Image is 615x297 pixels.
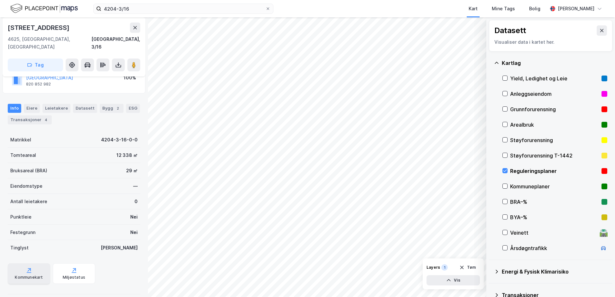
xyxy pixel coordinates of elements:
[510,167,599,175] div: Reguleringsplaner
[43,117,49,123] div: 4
[10,229,35,236] div: Festegrunn
[10,136,31,144] div: Matrikkel
[494,38,607,46] div: Visualiser data i kartet her.
[130,229,138,236] div: Nei
[427,275,480,285] button: Vis
[10,3,78,14] img: logo.f888ab2527a4732fd821a326f86c7f29.svg
[510,244,597,252] div: Årsdøgntrafikk
[133,182,138,190] div: —
[510,213,599,221] div: BYA–%
[510,152,599,159] div: Støyforurensning T-1442
[10,213,32,221] div: Punktleie
[10,244,29,252] div: Tinglyst
[124,74,136,82] div: 100%
[63,275,85,280] div: Miljøstatus
[134,198,138,205] div: 0
[115,105,121,112] div: 2
[130,213,138,221] div: Nei
[469,5,478,13] div: Kart
[42,104,70,113] div: Leietakere
[558,5,594,13] div: [PERSON_NAME]
[510,75,599,82] div: Yield, Ledighet og Leie
[101,244,138,252] div: [PERSON_NAME]
[8,22,71,33] div: [STREET_ADDRESS]
[91,35,140,51] div: [GEOGRAPHIC_DATA], 3/16
[126,104,140,113] div: ESG
[510,105,599,113] div: Grunnforurensning
[502,268,607,275] div: Energi & Fysisk Klimarisiko
[502,59,607,67] div: Kartlag
[10,167,47,175] div: Bruksareal (BRA)
[510,121,599,129] div: Arealbruk
[100,104,124,113] div: Bygg
[599,229,608,237] div: 🛣️
[494,25,526,36] div: Datasett
[101,4,265,14] input: Søk på adresse, matrikkel, gårdeiere, leietakere eller personer
[510,90,599,98] div: Anleggseiendom
[583,266,615,297] iframe: Chat Widget
[8,115,52,124] div: Transaksjoner
[15,275,43,280] div: Kommunekart
[10,151,36,159] div: Tomteareal
[510,183,599,190] div: Kommuneplaner
[8,104,21,113] div: Info
[441,264,448,271] div: 1
[427,265,440,270] div: Layers
[8,59,63,71] button: Tag
[116,151,138,159] div: 12 338 ㎡
[10,198,47,205] div: Antall leietakere
[492,5,515,13] div: Mine Tags
[529,5,540,13] div: Bolig
[10,182,42,190] div: Eiendomstype
[26,82,51,87] div: 820 852 982
[455,262,480,273] button: Tøm
[126,167,138,175] div: 29 ㎡
[583,266,615,297] div: Kontrollprogram for chat
[510,229,597,237] div: Veinett
[8,35,91,51] div: 4625, [GEOGRAPHIC_DATA], [GEOGRAPHIC_DATA]
[24,104,40,113] div: Eiere
[101,136,138,144] div: 4204-3-16-0-0
[510,198,599,206] div: BRA–%
[73,104,97,113] div: Datasett
[510,136,599,144] div: Støyforurensning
